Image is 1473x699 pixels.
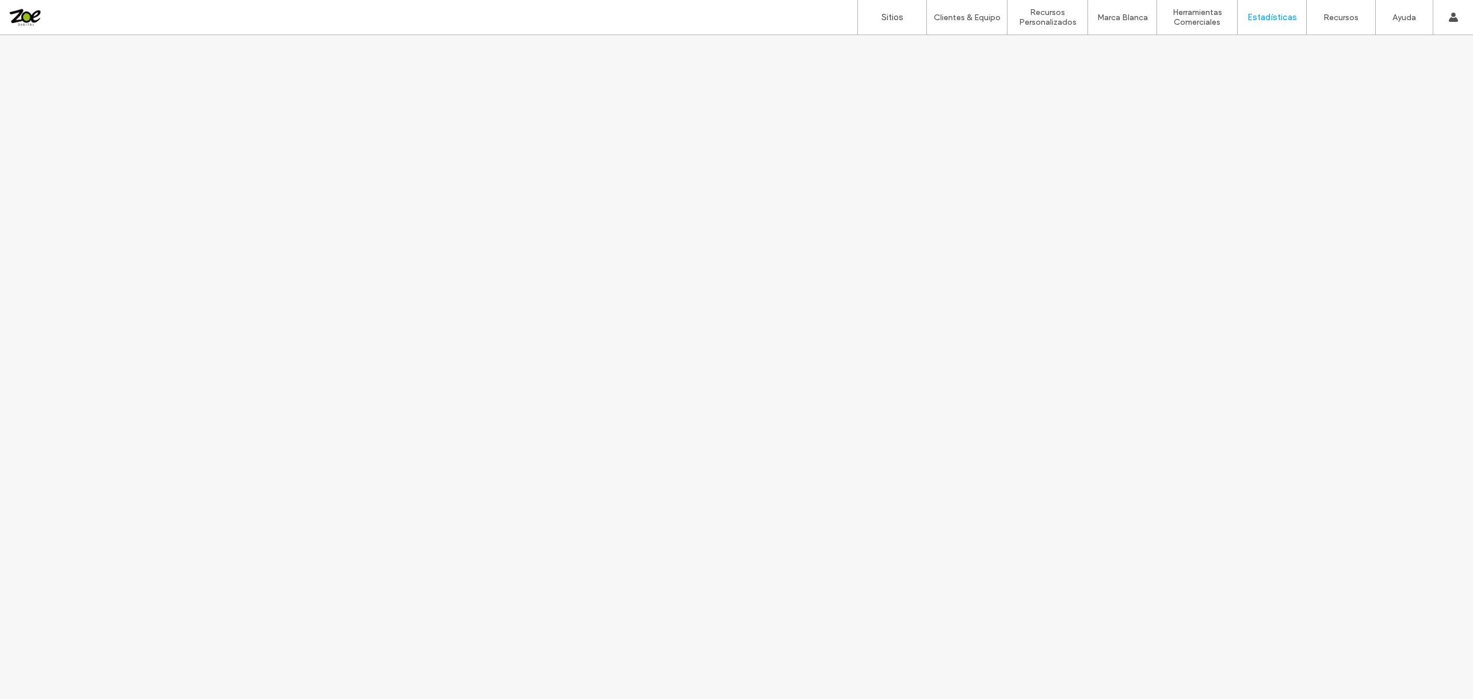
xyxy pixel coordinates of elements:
label: Marca Blanca [1097,13,1148,22]
label: Recursos [1323,13,1358,22]
label: Recursos Personalizados [1008,7,1087,27]
label: Herramientas Comerciales [1157,7,1237,27]
label: Sitios [881,12,903,22]
label: Ayuda [1392,13,1416,22]
label: Estadísticas [1247,12,1297,22]
label: Clientes & Equipo [934,13,1001,22]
